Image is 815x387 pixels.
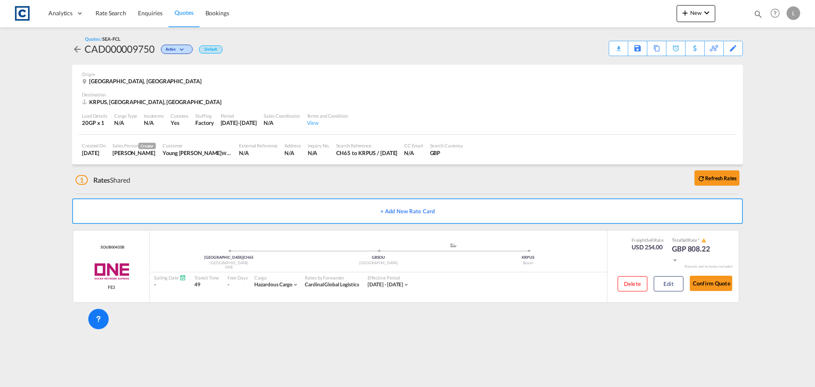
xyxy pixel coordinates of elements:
[672,257,678,263] md-icon: icon-chevron-down
[112,149,156,157] div: Lauren Prentice
[672,244,714,264] div: GBP 808.22
[304,260,453,266] div: [GEOGRAPHIC_DATA]
[221,119,257,127] div: 30 Sep 2025
[678,264,739,269] div: Remark and Inclusion included
[292,282,298,288] md-icon: icon-chevron-down
[787,6,800,20] div: L
[308,142,329,149] div: Inquiry No.
[305,281,359,288] span: Cardinal Global Logistics
[222,150,245,156] span: World Asia
[768,6,787,21] div: Help
[171,113,188,119] div: Customs
[163,142,232,149] div: Customer
[144,113,164,119] div: Incoterms
[768,6,782,20] span: Help
[108,284,115,290] span: FE3
[305,281,359,288] div: Cardinal Global Logistics
[646,237,654,243] span: Sell
[82,149,106,157] div: 16 Sep 2025
[228,274,248,281] div: Free Days
[72,44,82,54] md-icon: icon-arrow-left
[613,41,624,49] div: Quote PDF is not available at this time
[453,255,603,260] div: KRPUS
[154,274,186,281] div: Sailing Date
[48,9,73,17] span: Analytics
[654,276,683,291] button: Edit
[114,119,137,127] div: N/A
[13,4,32,23] img: 1fdb9190129311efbfaf67cbb4249bed.jpeg
[404,149,423,157] div: N/A
[694,170,739,186] button: icon-refreshRefresh Rates
[204,255,244,260] span: [GEOGRAPHIC_DATA]
[284,149,301,157] div: N/A
[697,237,700,243] span: Subject to Remarks
[368,281,404,288] span: [DATE] - [DATE]
[166,47,178,55] span: Active
[404,142,423,149] div: CC Email
[430,142,464,149] div: Search Currency
[307,119,348,127] div: View
[205,9,229,17] span: Bookings
[114,113,137,119] div: Cargo Type
[180,274,186,281] md-icon: Schedules Available
[228,281,229,288] div: -
[82,113,107,119] div: Load Details
[195,113,214,119] div: Stuffing
[194,281,219,288] div: 49
[84,261,138,282] img: ONE
[697,175,705,182] md-icon: icon-refresh
[368,274,410,281] div: Effective Period
[613,42,624,49] md-icon: icon-download
[76,175,88,185] span: 1
[244,255,253,260] span: CH65
[144,119,154,127] div: N/A
[305,274,359,281] div: Rates by Forwarder
[154,260,304,266] div: [GEOGRAPHIC_DATA]
[264,119,300,127] div: N/A
[243,255,244,260] span: |
[82,98,224,106] div: KRPUS, Busan, Asia Pacific
[628,41,647,56] div: Save As Template
[690,276,732,291] button: Confirm Quote
[194,274,219,281] div: Transit Time
[82,142,106,149] div: Created On
[171,119,188,127] div: Yes
[154,265,304,270] div: ONE
[336,142,398,149] div: Search Reference
[178,48,188,52] md-icon: icon-chevron-down
[195,119,214,127] div: Factory Stuffing
[682,237,689,243] span: Sell
[163,149,232,157] div: Young kWAK
[308,149,329,157] div: N/A
[672,237,714,244] div: Total Rate
[680,8,690,18] md-icon: icon-plus 400-fg
[403,282,409,288] md-icon: icon-chevron-down
[155,42,195,56] div: Change Status Here
[98,245,124,250] span: SOUB00435B
[221,113,257,119] div: Period
[430,149,464,157] div: GBP
[632,243,663,251] div: USD 254.00
[76,175,130,185] div: Shared
[284,142,301,149] div: Address
[82,71,733,77] div: Origin
[453,260,603,266] div: Busan
[448,243,458,247] md-icon: assets/icons/custom/ship-fill.svg
[154,281,186,288] div: -
[72,42,84,56] div: icon-arrow-left
[368,281,404,288] div: 01 Sep 2025 - 30 Sep 2025
[82,91,733,98] div: Destination
[304,255,453,260] div: GBSOU
[82,77,203,85] div: Ellesmere Port, CH65, United Kingdom
[632,237,663,243] div: Freight Rate
[264,113,300,119] div: Sales Coordinator
[753,9,763,19] md-icon: icon-magnify
[700,237,706,244] button: icon-alert
[174,9,193,16] span: Quotes
[85,36,121,42] div: Quotes /SEA-FCL
[618,276,647,291] button: Delete
[701,238,706,243] md-icon: icon-alert
[705,175,736,181] b: Refresh Rates
[677,5,715,22] button: icon-plus 400-fgNewicon-chevron-down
